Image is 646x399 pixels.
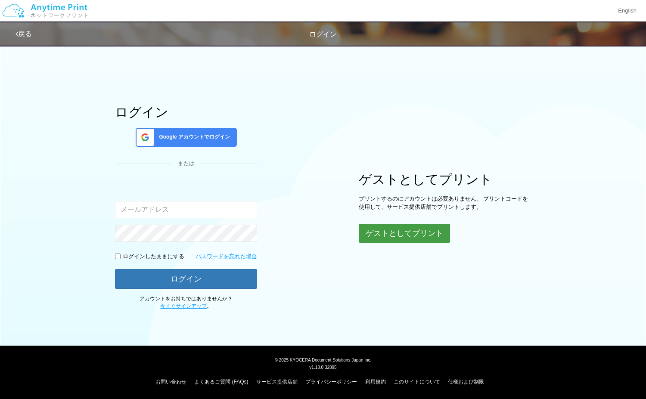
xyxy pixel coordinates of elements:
a: プライバシーポリシー [305,379,357,385]
a: パスワードを忘れた場合 [196,253,257,261]
span: 。 [160,303,212,309]
a: お問い合わせ [155,379,186,385]
p: アカウントをお持ちではありませんか？ [115,295,257,310]
h1: ログイン [115,105,257,119]
span: ログイン [309,31,337,38]
span: Google アカウントでログイン [155,133,230,141]
div: または [115,160,257,168]
a: よくあるご質問 (FAQs) [194,379,248,385]
span: v1.18.0.32895 [309,365,336,370]
button: ログイン [115,269,257,289]
a: 利用規約 [365,379,386,385]
a: 戻る [16,30,32,37]
p: ログインしたままにする [123,253,184,261]
a: このサイトについて [394,379,440,385]
span: © 2025 KYOCERA Document Solutions Japan Inc. [275,357,372,362]
a: サービス提供店舗 [256,379,298,385]
input: メールアドレス [115,201,257,218]
h1: ゲストとしてプリント [359,172,531,186]
a: 仕様および制限 [448,379,484,385]
a: 今すぐサインアップ [160,303,207,309]
p: プリントするのにアカウントは必要ありません。 プリントコードを使用して、サービス提供店舗でプリントします。 [359,195,531,211]
button: ゲストとしてプリント [359,224,450,243]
